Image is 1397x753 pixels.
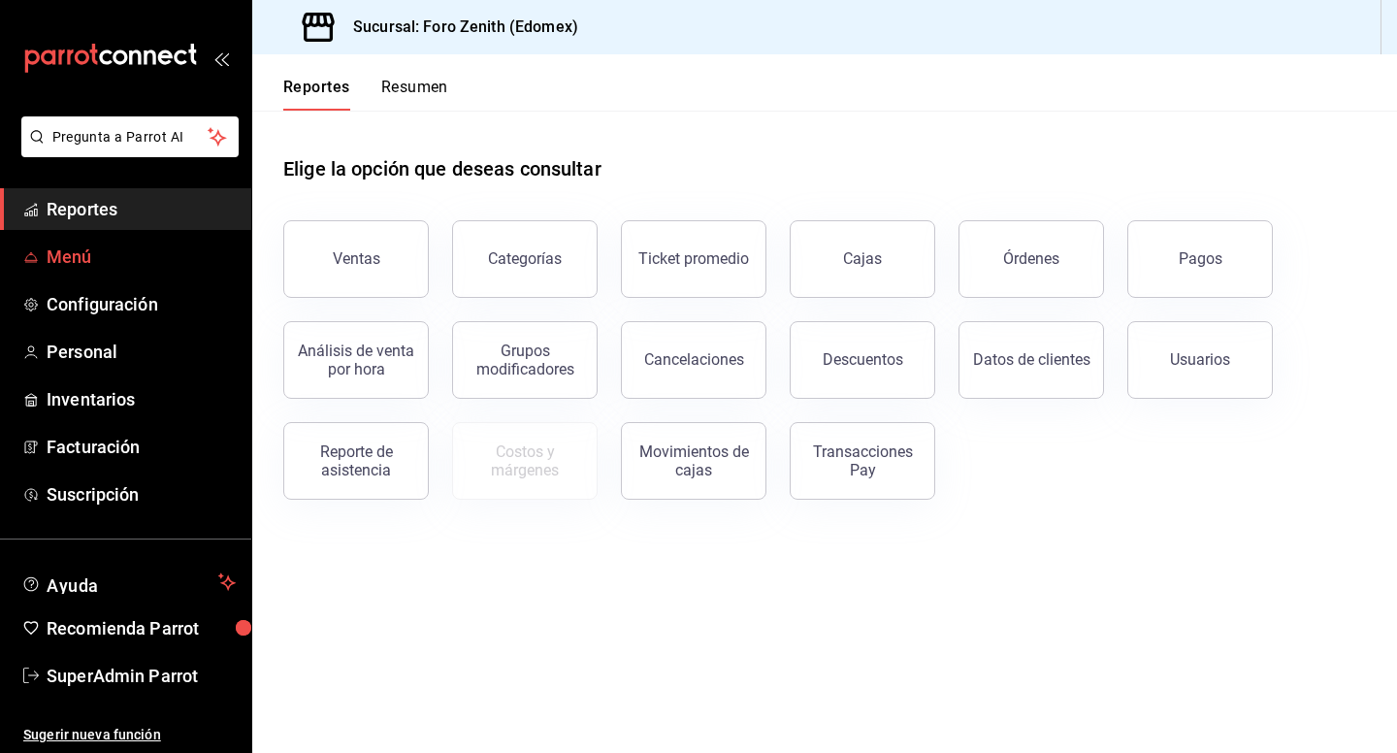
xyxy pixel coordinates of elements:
[283,78,448,111] div: navigation tabs
[1127,321,1273,399] button: Usuarios
[213,50,229,66] button: open_drawer_menu
[843,249,882,268] div: Cajas
[621,321,766,399] button: Cancelaciones
[1127,220,1273,298] button: Pagos
[790,220,935,298] button: Cajas
[47,571,211,594] span: Ayuda
[1179,249,1222,268] div: Pagos
[973,350,1090,369] div: Datos de clientes
[958,321,1104,399] button: Datos de clientes
[47,244,236,270] span: Menú
[644,350,744,369] div: Cancelaciones
[14,141,239,161] a: Pregunta a Parrot AI
[1003,249,1059,268] div: Órdenes
[452,220,598,298] button: Categorías
[283,220,429,298] button: Ventas
[621,422,766,500] button: Movimientos de cajas
[52,127,209,147] span: Pregunta a Parrot AI
[283,321,429,399] button: Análisis de venta por hora
[790,321,935,399] button: Descuentos
[47,434,236,460] span: Facturación
[338,16,578,39] h3: Sucursal: Foro Zenith (Edomex)
[21,116,239,157] button: Pregunta a Parrot AI
[790,422,935,500] button: Transacciones Pay
[638,249,749,268] div: Ticket promedio
[465,442,585,479] div: Costos y márgenes
[23,725,236,745] span: Sugerir nueva función
[296,442,416,479] div: Reporte de asistencia
[47,615,236,641] span: Recomienda Parrot
[283,78,350,111] button: Reportes
[47,386,236,412] span: Inventarios
[283,422,429,500] button: Reporte de asistencia
[452,321,598,399] button: Grupos modificadores
[333,249,380,268] div: Ventas
[465,342,585,378] div: Grupos modificadores
[802,442,923,479] div: Transacciones Pay
[296,342,416,378] div: Análisis de venta por hora
[452,422,598,500] button: Contrata inventarios para ver este reporte
[47,481,236,507] span: Suscripción
[488,249,562,268] div: Categorías
[47,339,236,365] span: Personal
[823,350,903,369] div: Descuentos
[621,220,766,298] button: Ticket promedio
[634,442,754,479] div: Movimientos de cajas
[958,220,1104,298] button: Órdenes
[283,154,601,183] h1: Elige la opción que deseas consultar
[47,291,236,317] span: Configuración
[381,78,448,111] button: Resumen
[47,196,236,222] span: Reportes
[47,663,236,689] span: SuperAdmin Parrot
[1170,350,1230,369] div: Usuarios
